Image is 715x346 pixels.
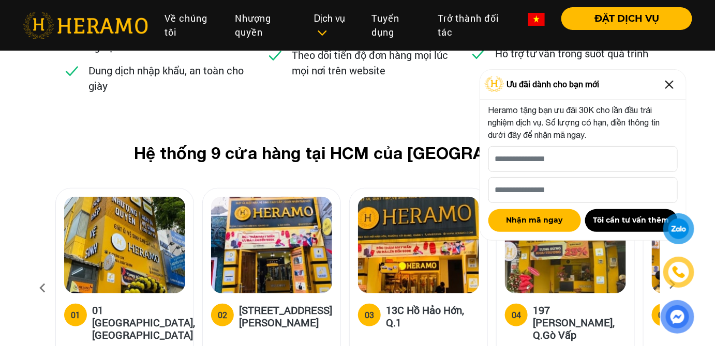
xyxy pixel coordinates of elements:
[23,12,148,39] img: heramo-logo.png
[386,304,479,328] h5: 13C Hồ Hảo Hớn, Q.1
[429,7,520,43] a: Trở thành đối tác
[314,11,355,39] div: Dịch vụ
[88,62,245,93] p: Dung dịch nhập khẩu, an toàn cho giày
[156,7,227,43] a: Về chúng tôi
[267,47,284,64] img: checked.svg
[239,304,332,328] h5: [STREET_ADDRESS][PERSON_NAME]
[585,209,678,232] button: Tôi cần tư vấn thêm
[533,304,626,341] h5: 197 [PERSON_NAME], Q.Gò Vấp
[671,264,686,280] img: phone-icon
[64,197,185,293] img: heramo-01-truong-son-quan-tan-binh
[71,309,80,321] div: 01
[218,309,227,321] div: 02
[561,7,692,30] button: ĐẶT DỊCH VỤ
[505,197,626,293] img: heramo-197-nguyen-van-luong
[64,62,80,79] img: checked.svg
[363,7,429,43] a: Tuyển dụng
[512,309,521,321] div: 04
[528,13,545,26] img: vn-flag.png
[365,309,374,321] div: 03
[507,78,600,90] span: Ưu đãi dành cho bạn mới
[358,197,479,293] img: heramo-13c-ho-hao-hon-quan-1
[292,47,448,78] p: Theo dõi tiến độ đơn hàng mọi lúc mọi nơi trên website
[488,209,581,232] button: Nhận mã ngay
[485,76,504,92] img: Logo
[211,197,332,293] img: heramo-18a-71-nguyen-thi-minh-khai-quan-1
[317,28,327,38] img: subToggleIcon
[227,7,306,43] a: Nhượng quyền
[92,304,195,341] h5: 01 [GEOGRAPHIC_DATA], [GEOGRAPHIC_DATA]
[661,76,678,93] img: Close
[495,45,648,61] p: Hỗ trợ tư vấn trong suốt quá trình
[664,258,693,287] a: phone-icon
[488,104,678,141] p: Heramo tặng bạn ưu đãi 30K cho lần đầu trải nghiệm dịch vụ. Số lượng có hạn, điền thông tin dưới ...
[72,143,643,163] h2: Hệ thống 9 cửa hàng tại HCM của [GEOGRAPHIC_DATA]
[553,14,692,23] a: ĐẶT DỊCH VỤ
[470,45,487,62] img: checked.svg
